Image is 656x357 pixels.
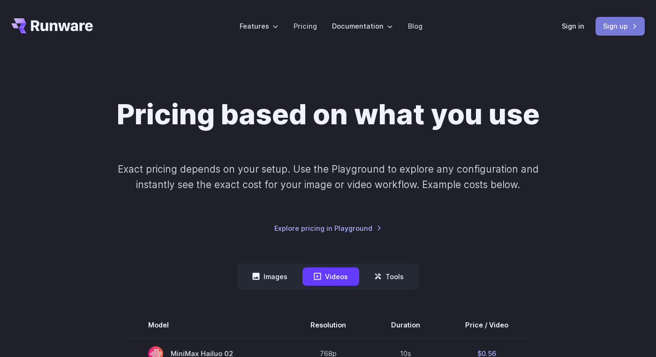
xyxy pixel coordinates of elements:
a: Blog [408,21,422,31]
a: Pricing [294,21,317,31]
a: Go to / [11,18,93,33]
label: Features [240,21,279,31]
a: Sign in [562,21,584,31]
h1: Pricing based on what you use [117,98,540,131]
a: Explore pricing in Playground [274,223,382,234]
button: Videos [302,267,359,286]
a: Sign up [596,17,645,35]
button: Images [241,267,299,286]
th: Model [126,312,288,338]
label: Documentation [332,21,393,31]
th: Resolution [288,312,369,338]
p: Exact pricing depends on your setup. Use the Playground to explore any configuration and instantl... [106,161,550,193]
th: Price / Video [443,312,531,338]
th: Duration [369,312,443,338]
button: Tools [363,267,415,286]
